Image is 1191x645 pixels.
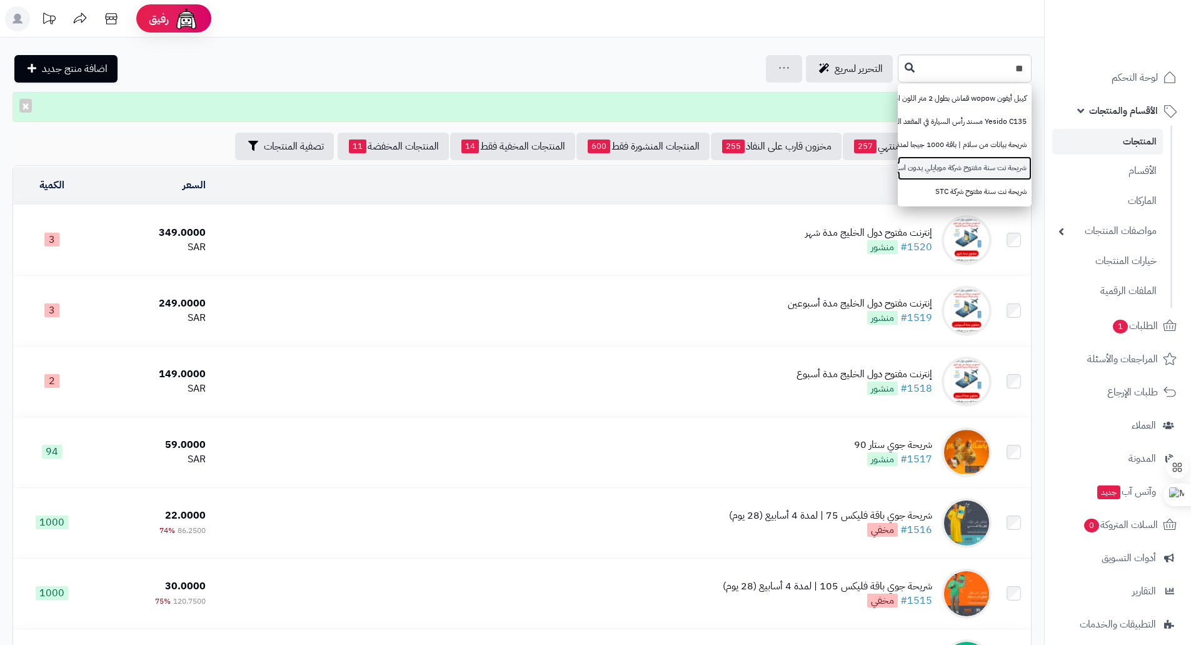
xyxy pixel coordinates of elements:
[1052,609,1183,639] a: التطبيقات والخدمات
[1052,311,1183,341] a: الطلبات1
[1080,616,1156,633] span: التطبيقات والخدمات
[14,55,118,83] a: اضافة منتج جديد
[1087,350,1158,368] span: المراجعات والأسئلة
[349,140,366,153] span: 11
[722,140,745,153] span: 255
[1052,248,1163,275] a: خيارات المنتجات
[1052,344,1183,374] a: المراجعات والأسئلة
[1112,317,1158,335] span: الطلبات
[42,445,62,459] span: 94
[900,381,932,396] a: #1518
[576,133,710,160] a: المنتجات المنشورة فقط600
[1052,410,1183,440] a: العملاء
[174,6,199,31] img: ai-face.png
[96,367,206,382] div: 149.0000
[867,382,898,395] span: منشور
[1084,519,1099,532] span: 0
[1132,417,1156,434] span: العملاء
[729,509,932,523] div: شريحة جوي باقة فليكس 75 | لمدة 4 أسابيع (28 يوم)
[36,586,68,600] span: 1000
[44,374,59,388] span: 2
[173,596,206,607] span: 120.7500
[900,593,932,608] a: #1515
[96,226,206,240] div: 349.0000
[898,110,1032,133] a: Yesido C135 مسند رأس السيارة في المقعد الخلفي للمقعد اللوحي / حامل الهاتف
[835,61,883,76] span: التحرير لسريع
[898,87,1032,110] a: كيبل أيفون wopow قماش بطول 2 متر اللون اسود ضمان الوكيل سنتين CB-09
[1052,188,1163,215] a: الماركات
[461,140,479,153] span: 14
[898,180,1032,203] a: شريحة نت سنة مفتوح شركة STC
[1052,158,1163,185] a: الأقسام
[1052,477,1183,507] a: وآتس آبجديد
[1052,543,1183,573] a: أدوات التسويق
[450,133,575,160] a: المنتجات المخفية فقط14
[900,240,932,255] a: #1520
[723,579,932,594] div: شريحة جوي باقة فليكس 105 | لمدة 4 أسابيع (28 يوم)
[338,133,449,160] a: المنتجات المخفضة11
[1083,516,1158,534] span: السلات المتروكة
[1052,63,1183,93] a: لوحة التحكم
[900,522,932,537] a: #1516
[183,178,206,193] a: السعر
[39,178,64,193] a: الكمية
[1052,510,1183,540] a: السلات المتروكة0
[1113,320,1128,333] span: 1
[898,133,1032,156] a: شريحة بيانات من سلام | باقة 1000 جيجا لمدة سنة
[1052,218,1163,245] a: مواصفات المنتجات
[96,382,206,396] div: SAR
[96,438,206,452] div: 59.0000
[1106,34,1179,60] img: logo-2.png
[1096,483,1156,500] span: وآتس آب
[36,515,68,529] span: 1000
[19,99,32,113] button: ×
[96,297,206,311] div: 249.0000
[942,357,992,407] img: إنترنت مفتوح دول الخليج مدة أسبوع
[867,523,898,537] span: مخفي
[42,61,108,76] span: اضافة منتج جديد
[942,286,992,336] img: إنترنت مفتوح دول الخليج مدة أسبوعين
[165,508,206,523] span: 22.0000
[44,303,59,317] span: 3
[867,240,898,254] span: منشور
[1097,485,1120,499] span: جديد
[178,525,206,536] span: 86.2500
[797,367,932,382] div: إنترنت مفتوح دول الخليج مدة أسبوع
[867,311,898,325] span: منشور
[588,140,610,153] span: 600
[900,310,932,325] a: #1519
[1052,377,1183,407] a: طلبات الإرجاع
[805,226,932,240] div: إنترنت مفتوح دول الخليج مدة شهر
[1052,129,1163,155] a: المنتجات
[867,452,898,466] span: منشور
[1052,278,1163,305] a: الملفات الرقمية
[1107,383,1158,401] span: طلبات الإرجاع
[1089,102,1158,119] span: الأقسام والمنتجات
[13,92,1032,122] div: تم التعديل!
[159,525,175,536] span: 74%
[149,11,169,26] span: رفيق
[942,215,992,265] img: إنترنت مفتوح دول الخليج مدة شهر
[942,427,992,477] img: شريحة جوي ستار 90
[942,498,992,548] img: شريحة جوي باقة فليكس 75 | لمدة 4 أسابيع (28 يوم)
[264,139,324,154] span: تصفية المنتجات
[235,133,334,160] button: تصفية المنتجات
[155,596,171,607] span: 75%
[843,133,939,160] a: مخزون منتهي257
[1112,69,1158,86] span: لوحة التحكم
[900,452,932,467] a: #1517
[1102,549,1156,567] span: أدوات التسويق
[867,594,898,607] span: مخفي
[854,438,932,452] div: شريحة جوي ستار 90
[96,452,206,467] div: SAR
[898,156,1032,180] a: شريحة نت سنة مفتوح شركة موبايلي بدون استخدام عادل
[96,311,206,325] div: SAR
[165,579,206,594] span: 30.0000
[33,6,64,34] a: تحديثات المنصة
[1128,450,1156,467] span: المدونة
[854,140,877,153] span: 257
[1132,582,1156,600] span: التقارير
[1052,444,1183,474] a: المدونة
[96,240,206,255] div: SAR
[788,297,932,311] div: إنترنت مفتوح دول الخليج مدة أسبوعين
